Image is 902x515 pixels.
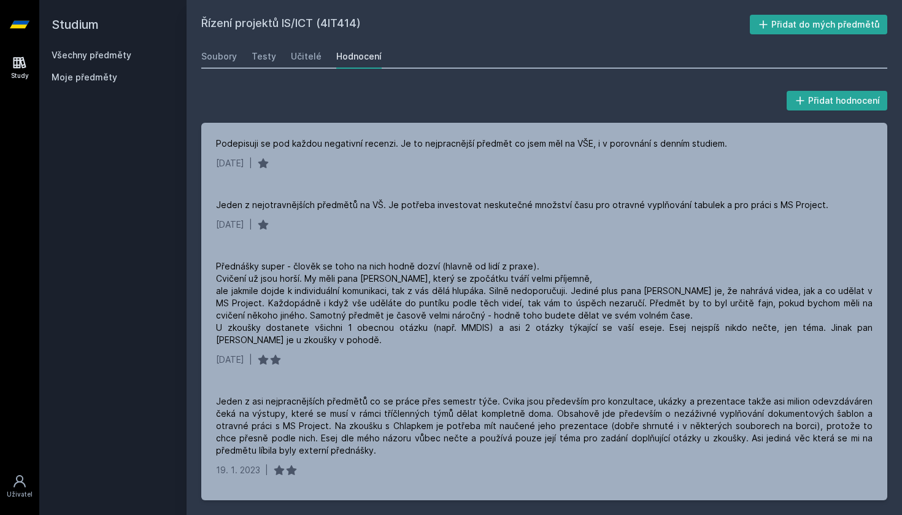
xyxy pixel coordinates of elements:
a: Study [2,49,37,87]
div: [DATE] [216,354,244,366]
a: Soubory [201,44,237,69]
div: | [249,219,252,231]
div: 19. 1. 2023 [216,464,260,476]
div: Podepisuji se pod každou negativní recenzi. Je to nejpracnější předmět co jsem měl na VŠE, i v po... [216,137,727,150]
div: | [265,464,268,476]
button: Přidat hodnocení [787,91,888,110]
div: [DATE] [216,157,244,169]
div: Přednášky super - člověk se toho na nich hodně dozví (hlavně od lidí z praxe). Cvičení už jsou ho... [216,260,873,346]
div: Učitelé [291,50,322,63]
a: Učitelé [291,44,322,69]
div: Soubory [201,50,237,63]
span: Moje předměty [52,71,117,83]
div: | [249,157,252,169]
a: Všechny předměty [52,50,131,60]
h2: Řízení projektů IS/ICT (4IT414) [201,15,750,34]
div: Hodnocení [336,50,382,63]
div: Jeden z asi nejpracnějších předmětů co se práce přes semestr týče. Cvika jsou především pro konzu... [216,395,873,457]
a: Uživatel [2,468,37,505]
div: | [249,354,252,366]
div: Testy [252,50,276,63]
div: [DATE] [216,219,244,231]
a: Testy [252,44,276,69]
div: Study [11,71,29,80]
button: Přidat do mých předmětů [750,15,888,34]
div: Uživatel [7,490,33,499]
div: Jeden z nejotravnějších předmětů na VŠ. Je potřeba investovat neskutečné množství času pro otravn... [216,199,828,211]
a: Hodnocení [336,44,382,69]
